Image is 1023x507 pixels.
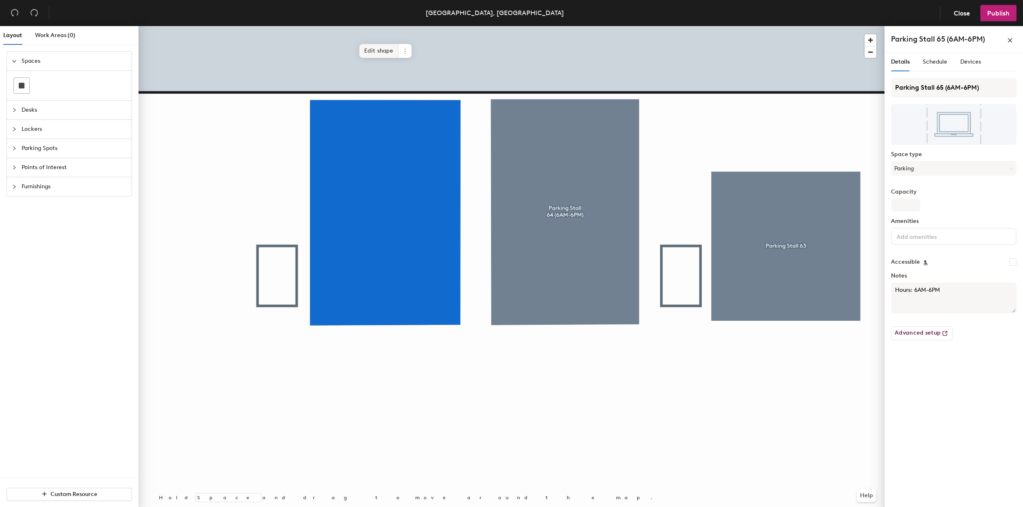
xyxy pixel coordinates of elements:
[857,489,876,502] button: Help
[3,32,22,39] span: Layout
[891,259,920,265] label: Accessible
[12,165,17,170] span: collapsed
[891,58,910,65] span: Details
[891,151,1016,158] label: Space type
[22,158,127,177] span: Points of Interest
[22,139,127,158] span: Parking Spots
[35,32,75,39] span: Work Areas (0)
[22,52,127,71] span: Spaces
[51,491,97,498] span: Custom Resource
[26,5,42,21] button: Redo (⌘ + ⇧ + Z)
[12,127,17,132] span: collapsed
[12,146,17,151] span: collapsed
[11,9,19,17] span: undo
[891,282,1016,313] textarea: Hours: 6AM-6PM
[891,218,1016,225] label: Amenities
[22,177,127,196] span: Furnishings
[22,101,127,119] span: Desks
[954,9,970,17] span: Close
[891,326,953,340] button: Advanced setup
[947,5,977,21] button: Close
[891,161,1016,176] button: Parking
[987,9,1010,17] span: Publish
[12,184,17,189] span: collapsed
[426,8,564,18] div: [GEOGRAPHIC_DATA], [GEOGRAPHIC_DATA]
[1007,37,1013,43] span: close
[923,58,947,65] span: Schedule
[980,5,1016,21] button: Publish
[891,34,985,44] h4: Parking Stall 65 (6AM-6PM)
[7,488,132,501] button: Custom Resource
[12,108,17,112] span: collapsed
[22,120,127,139] span: Lockers
[7,5,23,21] button: Undo (⌘ + Z)
[359,44,398,58] span: Edit shape
[895,231,968,241] input: Add amenities
[891,273,1016,279] label: Notes
[891,104,1016,145] img: The space named Parking Stall 65 (6AM-6PM)
[891,189,1016,195] label: Capacity
[960,58,981,65] span: Devices
[12,59,17,64] span: expanded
